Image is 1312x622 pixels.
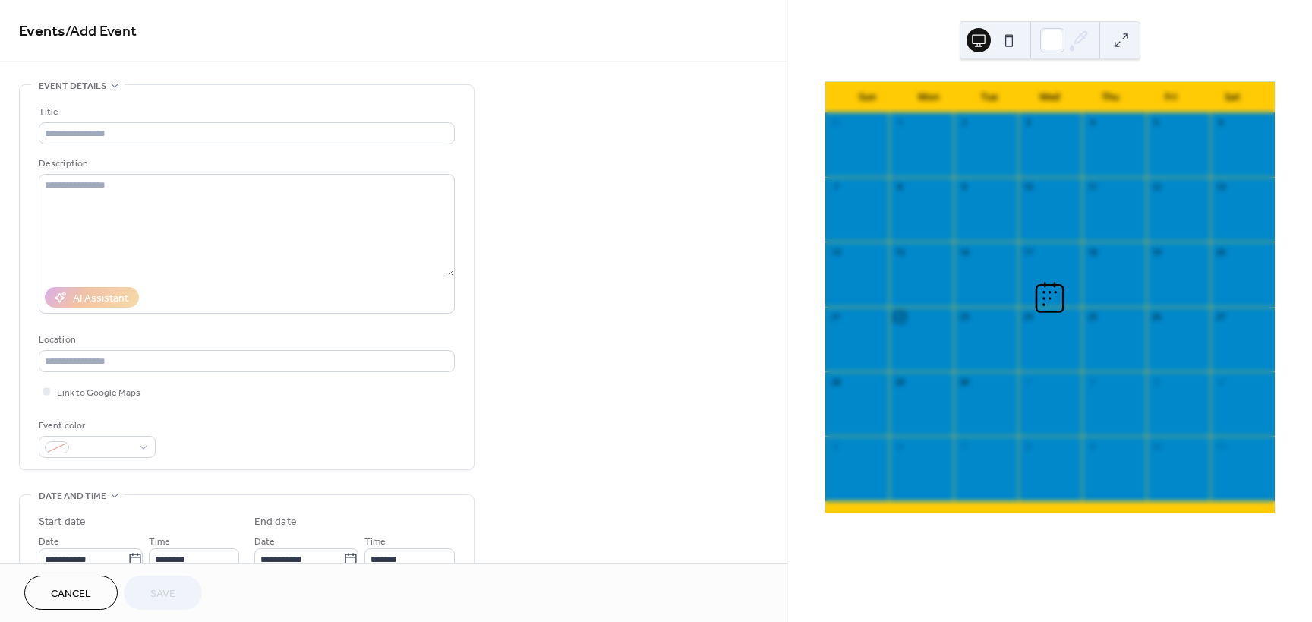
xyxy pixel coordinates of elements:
[894,117,905,128] div: 1
[830,376,841,387] div: 28
[958,117,970,128] div: 2
[51,586,91,602] span: Cancel
[1151,311,1162,323] div: 26
[1202,82,1263,112] div: Sat
[1086,117,1098,128] div: 4
[1151,182,1162,193] div: 12
[1020,82,1080,112] div: Wed
[1086,246,1098,257] div: 18
[39,488,106,504] span: Date and time
[830,440,841,452] div: 5
[24,576,118,610] button: Cancel
[1086,376,1098,387] div: 2
[1141,82,1202,112] div: Fri
[149,534,170,550] span: Time
[958,440,970,452] div: 7
[837,82,898,112] div: Sun
[1080,82,1141,112] div: Thu
[1215,311,1226,323] div: 27
[1086,440,1098,452] div: 9
[1023,376,1034,387] div: 1
[894,376,905,387] div: 29
[958,311,970,323] div: 23
[1023,311,1034,323] div: 24
[830,246,841,257] div: 14
[1086,182,1098,193] div: 11
[1023,117,1034,128] div: 3
[254,534,275,550] span: Date
[1215,376,1226,387] div: 4
[958,376,970,387] div: 30
[1151,376,1162,387] div: 3
[1023,440,1034,452] div: 8
[57,385,140,401] span: Link to Google Maps
[1151,117,1162,128] div: 5
[958,246,970,257] div: 16
[1151,246,1162,257] div: 19
[364,534,386,550] span: Time
[39,534,59,550] span: Date
[894,440,905,452] div: 6
[39,156,452,172] div: Description
[1215,440,1226,452] div: 11
[1215,117,1226,128] div: 6
[959,82,1020,112] div: Tue
[898,82,959,112] div: Mon
[1023,246,1034,257] div: 17
[39,104,452,120] div: Title
[830,117,841,128] div: 31
[39,332,452,348] div: Location
[1215,246,1226,257] div: 20
[894,311,905,323] div: 22
[39,514,86,530] div: Start date
[894,182,905,193] div: 8
[19,17,65,46] a: Events
[830,311,841,323] div: 21
[958,182,970,193] div: 9
[894,246,905,257] div: 15
[65,17,137,46] span: / Add Event
[1023,182,1034,193] div: 10
[254,514,297,530] div: End date
[39,418,153,434] div: Event color
[1151,440,1162,452] div: 10
[1215,182,1226,193] div: 13
[1086,311,1098,323] div: 25
[39,78,106,94] span: Event details
[830,182,841,193] div: 7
